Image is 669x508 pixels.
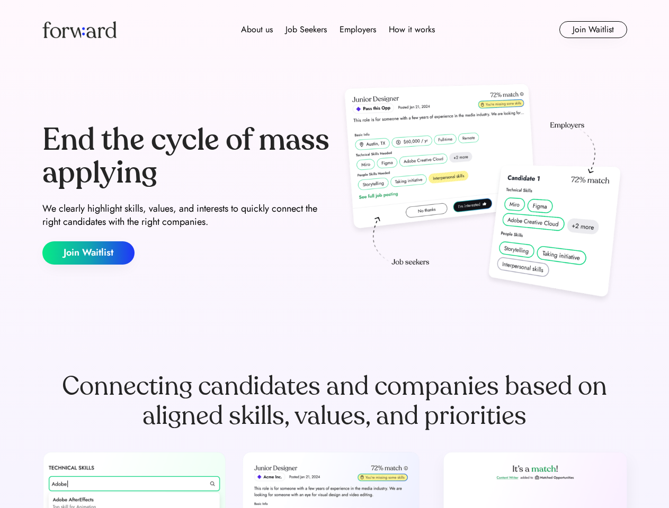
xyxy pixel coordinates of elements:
div: Employers [340,23,376,36]
div: Job Seekers [286,23,327,36]
div: We clearly highlight skills, values, and interests to quickly connect the right candidates with t... [42,202,331,229]
div: End the cycle of mass applying [42,124,331,189]
button: Join Waitlist [559,21,627,38]
div: About us [241,23,273,36]
div: Connecting candidates and companies based on aligned skills, values, and priorities [42,371,627,431]
img: hero-image.png [339,80,627,308]
button: Join Waitlist [42,241,135,265]
img: Forward logo [42,21,117,38]
div: How it works [389,23,435,36]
